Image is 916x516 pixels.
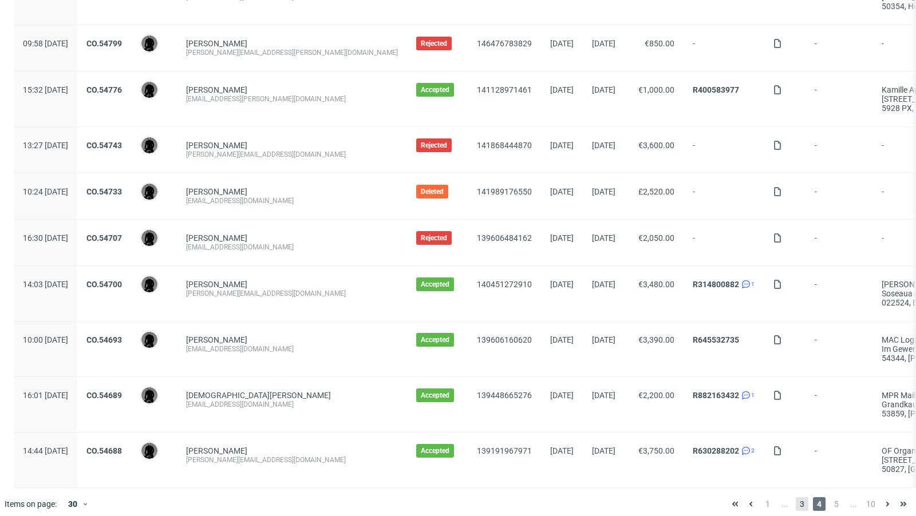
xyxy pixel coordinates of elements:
[23,335,68,344] span: 10:00 [DATE]
[186,391,331,400] a: [DEMOGRAPHIC_DATA][PERSON_NAME]
[638,335,674,344] span: €3,390.00
[86,335,122,344] a: CO.54693
[186,289,398,298] div: [PERSON_NAME][EMAIL_ADDRESS][DOMAIN_NAME]
[23,141,68,150] span: 13:27 [DATE]
[421,39,447,48] span: Rejected
[592,391,615,400] span: [DATE]
[739,446,755,455] a: 2
[550,335,574,344] span: [DATE]
[815,446,863,474] span: -
[638,391,674,400] span: €2,200.00
[186,150,398,159] div: [PERSON_NAME][EMAIL_ADDRESS][DOMAIN_NAME]
[693,280,739,289] a: R314800882
[477,233,532,243] a: 139606484162
[141,387,157,403] img: Dawid Urbanowicz
[141,184,157,200] img: Dawid Urbanowicz
[693,85,739,94] a: R400583977
[477,39,532,48] a: 146476783829
[421,85,449,94] span: Accepted
[751,391,755,400] span: 1
[23,391,68,400] span: 16:01 [DATE]
[830,497,843,511] span: 5
[592,39,615,48] span: [DATE]
[141,137,157,153] img: Dawid Urbanowicz
[141,230,157,246] img: Dawid Urbanowicz
[592,446,615,455] span: [DATE]
[739,280,755,289] a: 1
[186,344,398,354] div: [EMAIL_ADDRESS][DOMAIN_NAME]
[186,196,398,205] div: [EMAIL_ADDRESS][DOMAIN_NAME]
[638,233,674,243] span: €2,050.00
[815,85,863,113] span: -
[421,233,447,243] span: Rejected
[815,39,863,57] span: -
[186,48,398,57] div: [PERSON_NAME][EMAIL_ADDRESS][PERSON_NAME][DOMAIN_NAME]
[23,39,68,48] span: 09:58 [DATE]
[751,446,755,455] span: 2
[86,446,122,455] a: CO.54688
[23,280,68,289] span: 14:03 [DATE]
[739,391,755,400] a: 1
[186,280,247,289] a: [PERSON_NAME]
[638,85,674,94] span: €1,000.00
[5,498,57,510] span: Items on page:
[779,497,791,511] span: ...
[693,446,739,455] a: R630288202
[638,280,674,289] span: €3,480.00
[186,335,247,344] a: [PERSON_NAME]
[421,141,447,150] span: Rejected
[23,187,68,196] span: 10:24 [DATE]
[23,85,68,94] span: 15:32 [DATE]
[761,497,774,511] span: 1
[141,276,157,292] img: Dawid Urbanowicz
[186,187,247,196] a: [PERSON_NAME]
[186,400,398,409] div: [EMAIL_ADDRESS][DOMAIN_NAME]
[186,233,247,243] a: [PERSON_NAME]
[796,497,808,511] span: 3
[550,233,574,243] span: [DATE]
[23,446,68,455] span: 14:44 [DATE]
[61,496,82,512] div: 30
[23,233,68,243] span: 16:30 [DATE]
[693,187,755,205] span: -
[815,141,863,159] span: -
[550,280,574,289] span: [DATE]
[421,446,449,455] span: Accepted
[550,446,574,455] span: [DATE]
[813,497,826,511] span: 4
[186,243,398,252] div: [EMAIL_ADDRESS][DOMAIN_NAME]
[86,280,122,289] a: CO.54700
[477,446,532,455] a: 139191967971
[86,187,122,196] a: CO.54733
[592,187,615,196] span: [DATE]
[186,94,398,104] div: [EMAIL_ADDRESS][PERSON_NAME][DOMAIN_NAME]
[186,141,247,150] a: [PERSON_NAME]
[592,141,615,150] span: [DATE]
[86,85,122,94] a: CO.54776
[186,39,247,48] a: [PERSON_NAME]
[815,280,863,307] span: -
[550,39,574,48] span: [DATE]
[693,141,755,159] span: -
[141,35,157,51] img: Dawid Urbanowicz
[847,497,860,511] span: ...
[550,187,574,196] span: [DATE]
[550,85,574,94] span: [DATE]
[693,233,755,252] span: -
[693,335,739,344] a: R645532735
[86,141,122,150] a: CO.54743
[592,335,615,344] span: [DATE]
[477,280,532,289] a: 140451272910
[592,280,615,289] span: [DATE]
[592,233,615,243] span: [DATE]
[421,280,449,289] span: Accepted
[638,141,674,150] span: €3,600.00
[421,187,444,196] span: Deleted
[638,187,674,196] span: £2,520.00
[477,141,532,150] a: 141868444870
[693,391,739,400] a: R882163432
[477,85,532,94] a: 141128971461
[421,391,449,400] span: Accepted
[186,85,247,94] a: [PERSON_NAME]
[186,455,398,465] div: [PERSON_NAME][EMAIL_ADDRESS][DOMAIN_NAME]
